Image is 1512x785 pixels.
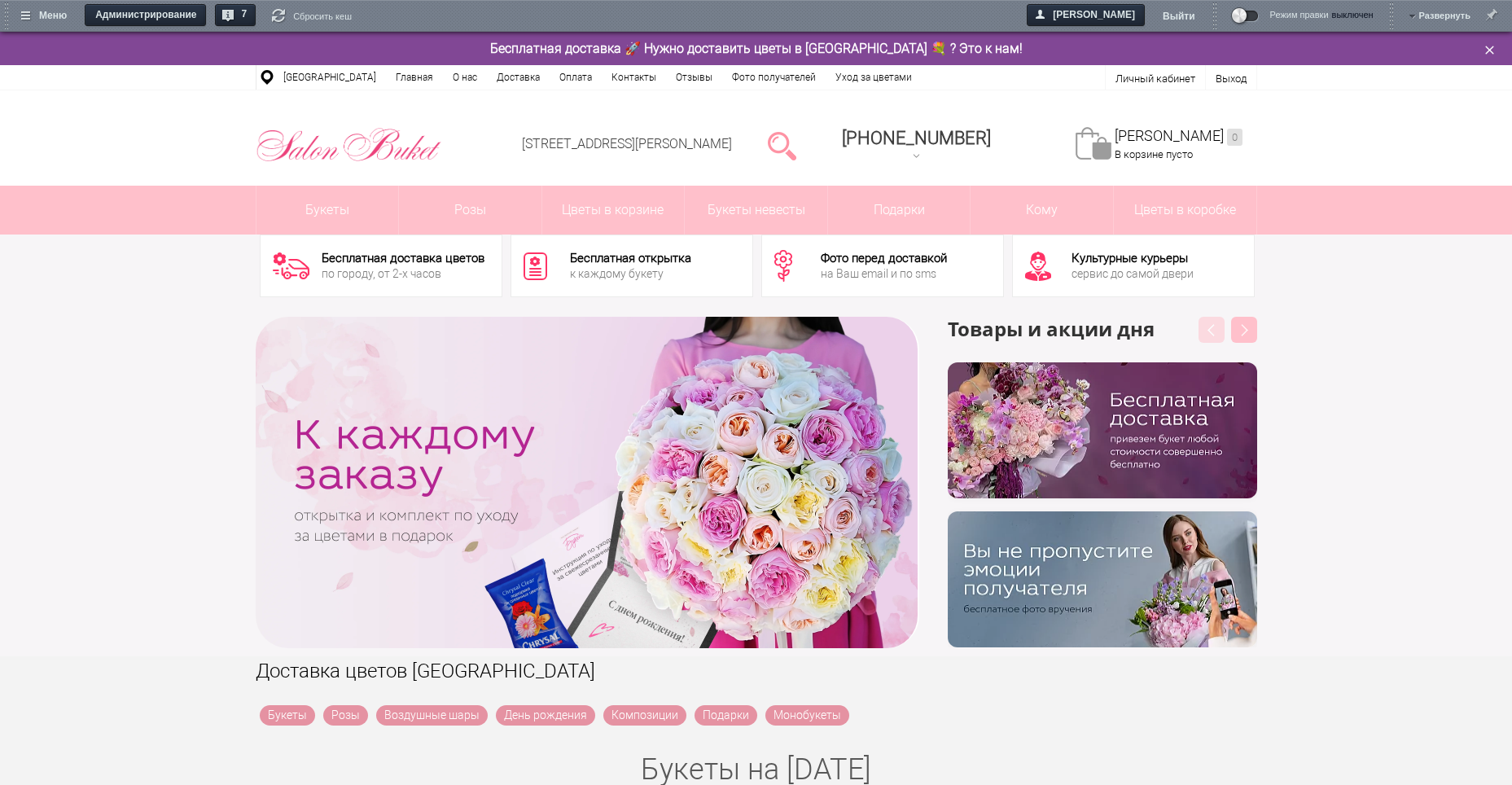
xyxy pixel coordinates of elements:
button: Next [1231,317,1257,343]
a: [PERSON_NAME] [1027,4,1146,28]
div: Бесплатная открытка [570,252,691,265]
div: к каждому букету [570,268,691,279]
a: Букеты [260,705,315,726]
img: v9wy31nijnvkfycrkduev4dhgt9psb7e.png.webp [948,511,1257,647]
a: Композиции [603,705,686,726]
a: Букеты [256,186,399,235]
span: В корзине пусто [1115,148,1193,160]
a: Выйти [1163,4,1195,29]
a: Подарки [828,186,971,235]
a: Развернуть [1419,4,1470,26]
a: [GEOGRAPHIC_DATA] [274,65,386,90]
a: Фото получателей [722,65,826,90]
span: [PHONE_NUMBER] [842,128,991,148]
img: hpaj04joss48rwypv6hbykmvk1dj7zyr.png.webp [948,362,1257,498]
a: Подарки [695,705,757,726]
h3: Товары и акции дня [948,317,1257,362]
a: День рождения [496,705,595,726]
span: Меню [15,5,77,29]
ins: 0 [1227,129,1242,146]
a: Уход за цветами [826,65,922,90]
a: Контакты [602,65,666,90]
div: Бесплатная доставка цветов [322,252,484,265]
div: по городу, от 2-х часов [322,268,484,279]
span: Сбросить кеш [293,9,352,24]
a: Цветы в корзине [542,186,685,235]
div: Культурные курьеры [1072,252,1194,265]
a: Режим правкивыключен [1233,10,1374,29]
span: 7 [235,4,256,28]
a: [STREET_ADDRESS][PERSON_NAME] [522,136,732,151]
a: О нас [443,65,487,90]
div: Фото перед доставкой [821,252,947,265]
span: [PERSON_NAME] [1029,4,1146,27]
span: выключен [1332,11,1374,20]
a: Воздушные шары [376,705,488,726]
a: 7 [215,4,256,28]
span: Администрирование [87,4,207,28]
a: Монобукеты [765,705,849,726]
a: Личный кабинет [1115,72,1195,85]
div: Бесплатная доставка 🚀 Нужно доставить цветы в [GEOGRAPHIC_DATA] 💐 ? Это к нам! [243,40,1269,57]
div: сервис до самой двери [1072,268,1194,279]
span: Развернуть [1419,4,1470,19]
a: Букеты невесты [685,186,827,235]
img: Цветы Нижний Новгород [256,124,442,166]
a: Меню [13,4,77,28]
a: Розы [323,705,368,726]
a: Доставка [487,65,550,90]
a: Выход [1216,72,1247,85]
a: Цветы в коробке [1114,186,1256,235]
a: Администрирование [85,4,207,28]
a: Оплата [550,65,602,90]
div: на Ваш email и по sms [821,268,947,279]
h1: Доставка цветов [GEOGRAPHIC_DATA] [256,656,1257,686]
a: Сбросить кеш [272,9,352,25]
a: Розы [399,186,541,235]
span: Режим правки [1270,10,1329,29]
a: [PHONE_NUMBER] [832,122,1001,169]
a: Отзывы [666,65,722,90]
span: Кому [971,186,1113,235]
a: Главная [386,65,443,90]
a: [PERSON_NAME] [1115,127,1242,146]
